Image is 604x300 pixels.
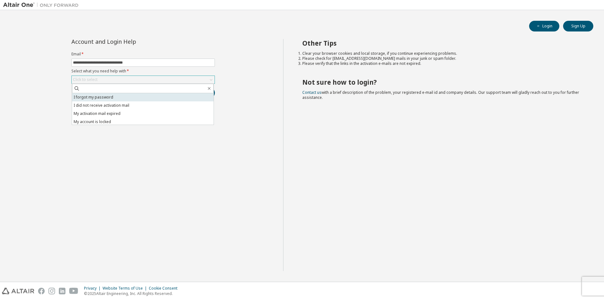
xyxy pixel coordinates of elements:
[302,39,582,47] h2: Other Tips
[302,56,582,61] li: Please check for [EMAIL_ADDRESS][DOMAIN_NAME] mails in your junk or spam folder.
[103,286,149,291] div: Website Terms of Use
[302,90,579,100] span: with a brief description of the problem, your registered e-mail id and company details. Our suppo...
[48,288,55,294] img: instagram.svg
[2,288,34,294] img: altair_logo.svg
[72,76,215,83] div: Click to select
[69,288,78,294] img: youtube.svg
[149,286,181,291] div: Cookie Consent
[71,52,215,57] label: Email
[302,78,582,86] h2: Not sure how to login?
[72,93,214,101] li: I forgot my password
[529,21,559,31] button: Login
[84,291,181,296] p: © 2025 Altair Engineering, Inc. All Rights Reserved.
[71,39,186,44] div: Account and Login Help
[73,77,98,82] div: Click to select
[3,2,82,8] img: Altair One
[302,51,582,56] li: Clear your browser cookies and local storage, if you continue experiencing problems.
[302,90,322,95] a: Contact us
[59,288,65,294] img: linkedin.svg
[71,69,215,74] label: Select what you need help with
[84,286,103,291] div: Privacy
[302,61,582,66] li: Please verify that the links in the activation e-mails are not expired.
[38,288,45,294] img: facebook.svg
[563,21,593,31] button: Sign Up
